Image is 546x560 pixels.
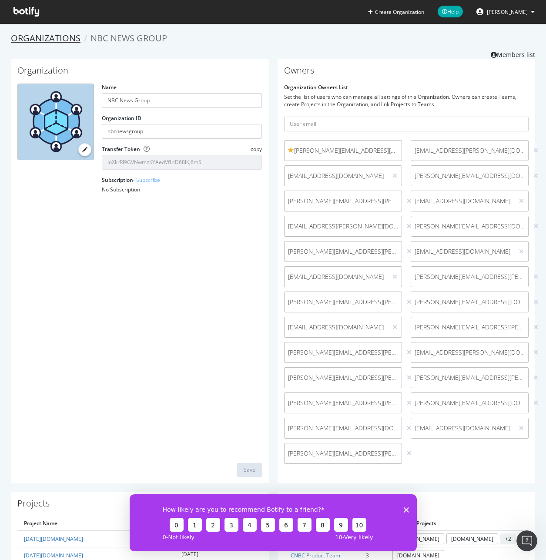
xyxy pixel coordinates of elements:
span: [PERSON_NAME][EMAIL_ADDRESS][PERSON_NAME][DOMAIN_NAME] [415,373,525,382]
span: [PERSON_NAME][EMAIL_ADDRESS][DOMAIN_NAME] [288,424,398,433]
a: Organizations [11,32,80,44]
a: [DOMAIN_NAME] [446,533,498,544]
h1: Organization [17,66,262,79]
span: [PERSON_NAME][EMAIL_ADDRESS][PERSON_NAME][DOMAIN_NAME] [288,298,398,306]
div: Set the list of users who can manage all settings of this Organization. Owners can create Teams, ... [284,93,529,108]
iframe: Intercom live chat [516,530,537,551]
span: [EMAIL_ADDRESS][DOMAIN_NAME] [415,424,510,433]
span: [PERSON_NAME][EMAIL_ADDRESS][PERSON_NAME][DOMAIN_NAME] [415,272,525,281]
span: [EMAIL_ADDRESS][DOMAIN_NAME] [288,323,384,332]
a: [DATE][DOMAIN_NAME] [24,552,83,559]
span: Help [438,6,463,17]
span: [PERSON_NAME][EMAIL_ADDRESS][PERSON_NAME][DOMAIN_NAME] [288,373,398,382]
span: [EMAIL_ADDRESS][DOMAIN_NAME] [288,171,384,180]
span: [PERSON_NAME][EMAIL_ADDRESS][PERSON_NAME][DOMAIN_NAME] [288,348,398,357]
span: [PERSON_NAME][EMAIL_ADDRESS][PERSON_NAME][DOMAIN_NAME] [288,146,398,155]
h1: Projects [17,499,262,512]
span: [EMAIL_ADDRESS][PERSON_NAME][DOMAIN_NAME] [415,146,525,155]
span: [PERSON_NAME][EMAIL_ADDRESS][DOMAIN_NAME] [415,171,525,180]
label: Transfer Token [102,145,140,153]
button: Save [237,463,262,477]
button: Create Organization [368,8,425,16]
span: [EMAIL_ADDRESS][DOMAIN_NAME] [288,272,384,281]
span: NBC News Group [90,32,167,44]
a: CNBC Product Team [291,552,340,559]
button: [PERSON_NAME] [469,5,542,19]
span: [PERSON_NAME][EMAIL_ADDRESS][PERSON_NAME][DOMAIN_NAME] [288,247,398,256]
label: Subscription [102,176,160,184]
div: Save [244,466,255,473]
th: Assigned Projects [386,516,529,530]
th: Project Name [17,516,175,530]
span: [EMAIL_ADDRESS][DOMAIN_NAME] [415,247,510,256]
span: [PERSON_NAME][EMAIL_ADDRESS][DOMAIN_NAME] [415,399,525,407]
label: Organization Owners List [284,84,348,91]
a: [DATE][DOMAIN_NAME] [24,535,83,543]
a: [DOMAIN_NAME] [392,533,444,544]
span: [PERSON_NAME][EMAIL_ADDRESS][PERSON_NAME][DOMAIN_NAME] [415,323,525,332]
label: Organization ID [102,114,141,122]
input: User email [284,117,529,131]
h1: Owners [284,66,529,79]
input: name [102,93,262,108]
span: [EMAIL_ADDRESS][PERSON_NAME][DOMAIN_NAME] [415,348,525,357]
span: [EMAIL_ADDRESS][PERSON_NAME][DOMAIN_NAME] [288,222,398,231]
a: - Subscribe [133,176,160,184]
span: [EMAIL_ADDRESS][DOMAIN_NAME] [415,197,510,205]
span: [PERSON_NAME][EMAIL_ADDRESS][DOMAIN_NAME] [415,222,525,231]
span: Jason Mandragona [487,8,528,16]
span: copy [251,145,262,153]
span: + 2 [500,533,516,544]
span: [PERSON_NAME][EMAIL_ADDRESS][PERSON_NAME][DOMAIN_NAME] [288,449,398,458]
input: Organization ID [102,124,262,139]
span: [PERSON_NAME][EMAIL_ADDRESS][PERSON_NAME][DOMAIN_NAME] [288,197,398,205]
span: [PERSON_NAME][EMAIL_ADDRESS][DOMAIN_NAME] [415,298,525,306]
span: [PERSON_NAME][EMAIL_ADDRESS][PERSON_NAME][DOMAIN_NAME] [288,399,398,407]
ol: breadcrumbs [11,32,535,45]
div: No Subscription [102,186,262,193]
a: Members list [491,48,535,59]
iframe: Survey from Botify [130,494,417,551]
label: Name [102,84,117,91]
